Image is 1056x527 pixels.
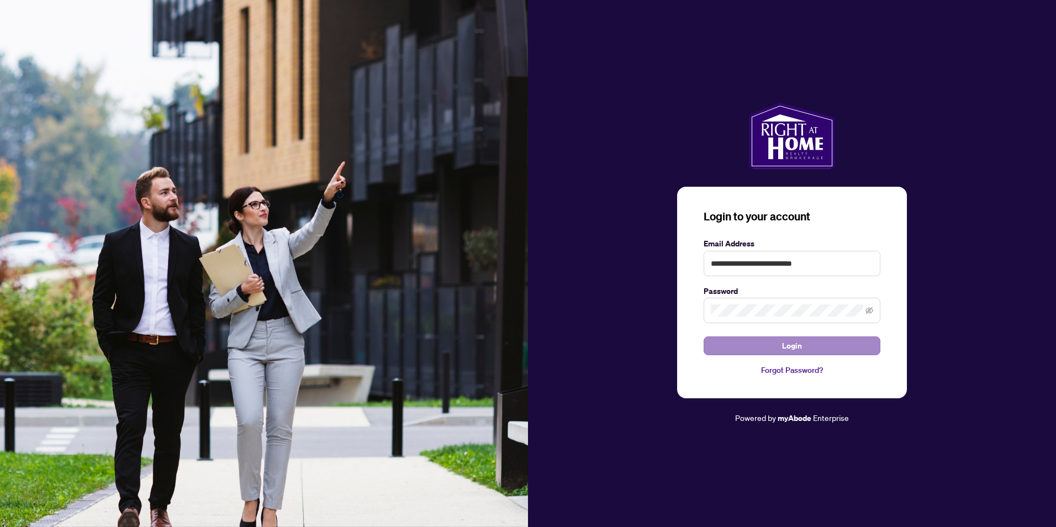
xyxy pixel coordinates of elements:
[735,413,776,423] span: Powered by
[704,209,880,224] h3: Login to your account
[813,413,849,423] span: Enterprise
[704,238,880,250] label: Email Address
[782,337,802,355] span: Login
[778,412,811,424] a: myAbode
[704,336,880,355] button: Login
[704,364,880,376] a: Forgot Password?
[704,285,880,297] label: Password
[865,307,873,314] span: eye-invisible
[749,103,835,169] img: ma-logo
